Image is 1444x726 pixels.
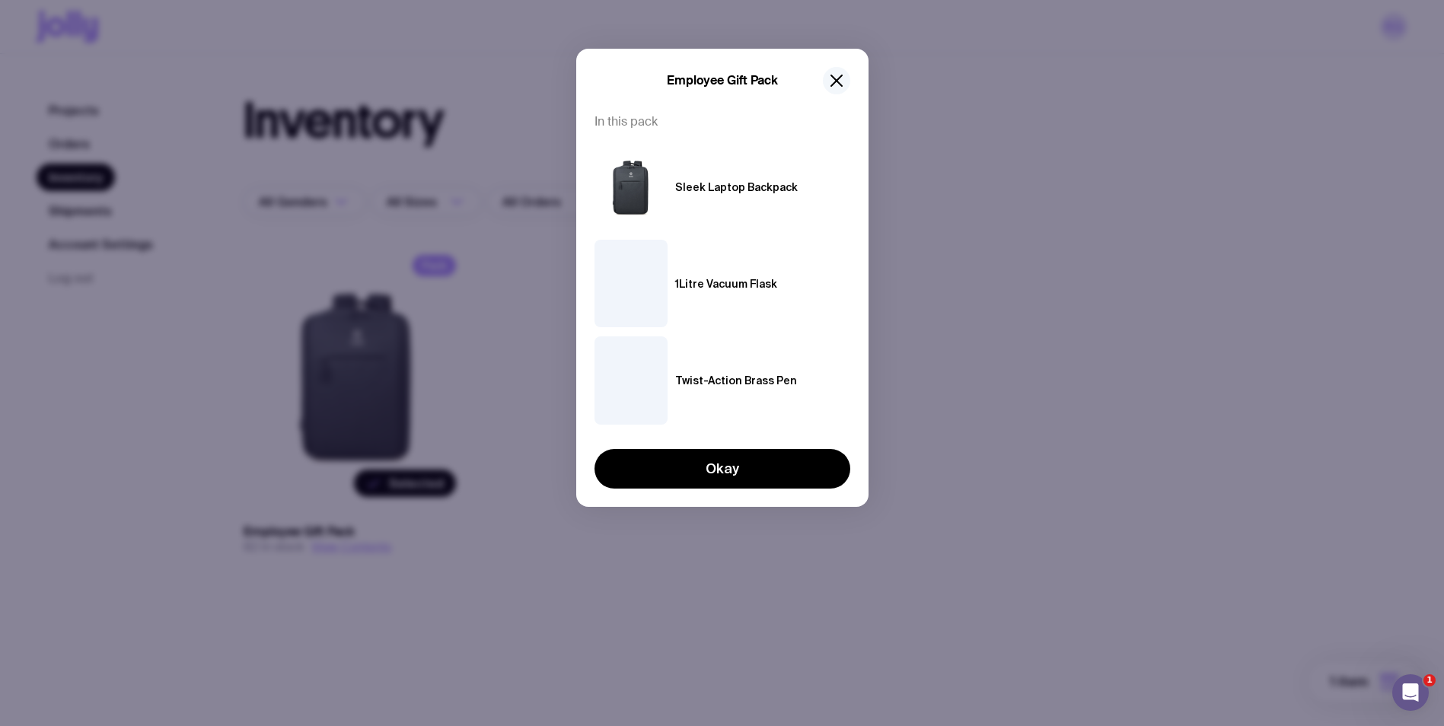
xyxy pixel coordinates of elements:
[1392,674,1429,711] iframe: Intercom live chat
[594,449,850,489] button: Okay
[675,181,798,193] h6: Sleek Laptop Backpack
[675,278,777,290] h6: 1Litre Vacuum Flask
[667,73,778,88] h5: Employee Gift Pack
[594,113,850,131] span: In this pack
[675,374,797,387] h6: Twist-Action Brass Pen
[1423,674,1436,686] span: 1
